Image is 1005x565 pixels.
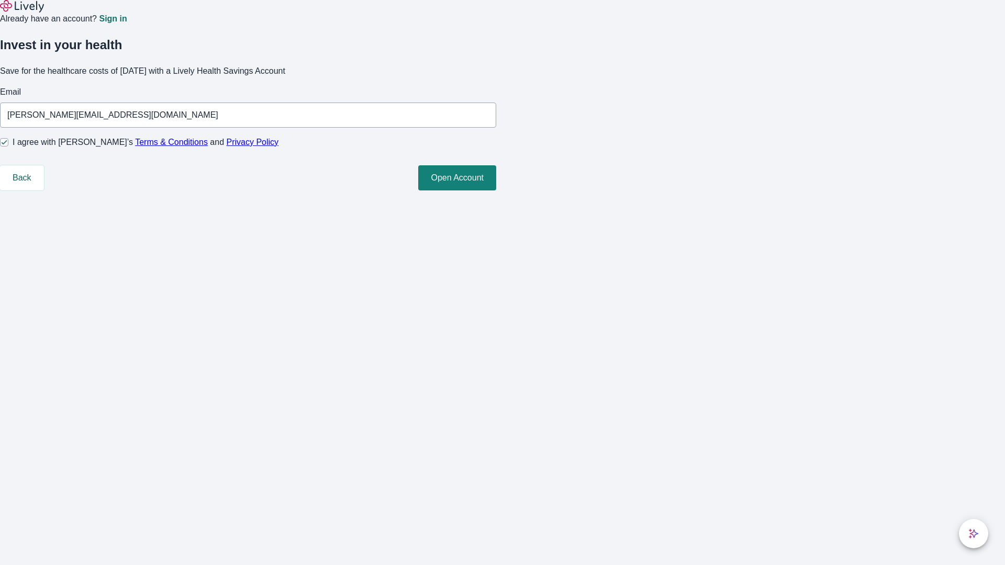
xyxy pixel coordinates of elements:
a: Terms & Conditions [135,138,208,146]
a: Sign in [99,15,127,23]
button: chat [959,519,988,548]
button: Open Account [418,165,496,190]
span: I agree with [PERSON_NAME]’s and [13,136,278,149]
a: Privacy Policy [227,138,279,146]
svg: Lively AI Assistant [968,528,979,539]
